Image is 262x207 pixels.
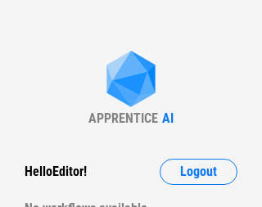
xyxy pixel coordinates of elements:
[88,110,158,126] div: APPRENTICE
[160,159,237,185] button: Logout
[25,159,87,185] div: Hello Editor !
[98,51,164,110] img: Apprentice AI
[162,110,174,126] div: AI
[180,165,217,178] span: Logout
